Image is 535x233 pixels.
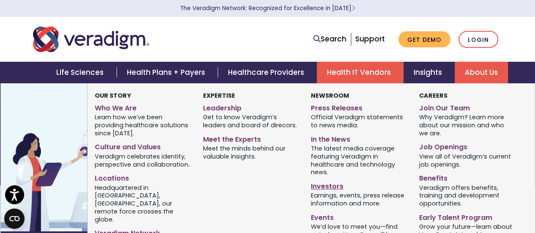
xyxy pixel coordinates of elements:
span: Get to know Veradigm’s leaders and board of direcors. [203,113,299,129]
a: Health IT Vendors [317,62,403,83]
a: Insights [403,62,455,83]
a: About Us [455,62,508,83]
span: The latest media coverage featuring Veradigm in healthcare and technology news. [311,144,406,176]
a: Life Sciences [46,62,116,83]
img: Veradigm logo [33,25,149,53]
a: Benefits [419,171,515,183]
span: Learn More [351,4,355,12]
a: Support [355,34,385,44]
a: Login [458,31,498,48]
strong: Expertise [203,91,235,100]
span: Veradigm offers benefits, training and development opportunities. [419,183,515,208]
img: Vector image of Veradigm’s Story [0,83,137,231]
a: Job Openings [419,140,515,152]
a: Leadership [203,101,299,113]
button: Open CMP widget [4,208,25,229]
a: Get Demo [398,31,450,48]
strong: Careers [419,91,447,100]
a: In the News [311,132,406,144]
a: Healthcare Providers [218,62,317,83]
a: The Veradigm Network: Recognized for Excellence in [DATE]Learn More [180,4,355,12]
strong: Newsroom [311,91,349,100]
a: Meet the Experts [203,132,299,144]
a: Join Our Team [419,101,515,113]
a: Locations [95,171,190,183]
a: Events [311,210,406,222]
a: Early Talent Program [419,210,515,222]
span: Meet the minds behind our valuable insights. [203,144,299,161]
span: Earnings, events, press release information and more. [311,191,406,208]
span: Headquartered in [GEOGRAPHIC_DATA], [GEOGRAPHIC_DATA], our remote force crosses the globe. [95,183,190,223]
span: Official Veradigm statements to news media. [311,113,406,129]
span: View all of Veradigm’s current job openings. [419,152,515,168]
strong: Our Story [95,91,131,100]
a: Who We Are [95,101,190,113]
a: Health Plans + Payers [117,62,218,83]
a: Investors [311,179,406,191]
a: Press Releases [311,101,406,113]
a: Culture and Values [95,140,190,152]
span: Veradigm celebrates identity, perspective and collaboration. [95,152,190,168]
a: Search [313,33,346,45]
span: Why Veradigm? Learn more about our mission and who we are. [419,113,515,137]
span: Learn how we’ve been providing healthcare solutions since [DATE]. [95,113,190,137]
